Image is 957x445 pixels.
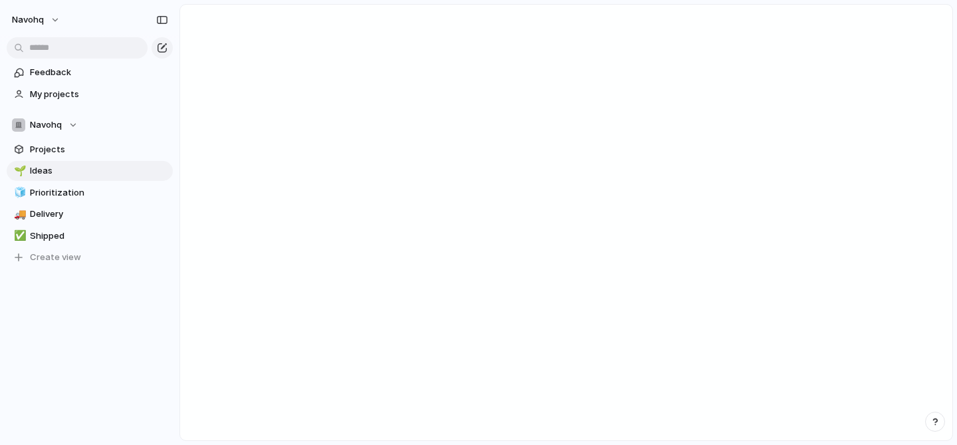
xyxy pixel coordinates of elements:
[14,164,23,179] div: 🌱
[7,84,173,104] a: My projects
[14,185,23,200] div: 🧊
[7,204,173,224] a: 🚚Delivery
[12,208,25,221] button: 🚚
[12,229,25,243] button: ✅
[7,183,173,203] a: 🧊Prioritization
[30,208,168,221] span: Delivery
[30,66,168,79] span: Feedback
[12,164,25,178] button: 🌱
[7,63,173,82] a: Feedback
[12,186,25,200] button: 🧊
[30,164,168,178] span: Ideas
[12,13,44,27] span: navohq
[30,88,168,101] span: My projects
[30,186,168,200] span: Prioritization
[7,226,173,246] a: ✅Shipped
[14,228,23,243] div: ✅
[7,140,173,160] a: Projects
[14,207,23,222] div: 🚚
[30,251,81,264] span: Create view
[7,247,173,267] button: Create view
[6,9,67,31] button: navohq
[7,115,173,135] button: Navohq
[30,143,168,156] span: Projects
[30,118,62,132] span: Navohq
[30,229,168,243] span: Shipped
[7,161,173,181] a: 🌱Ideas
